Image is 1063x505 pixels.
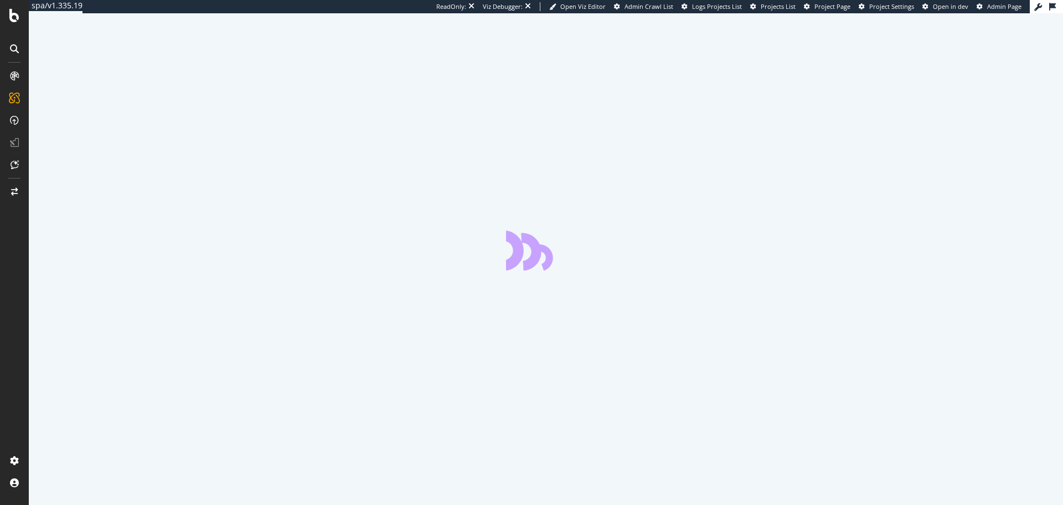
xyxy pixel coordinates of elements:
a: Project Settings [859,2,914,11]
div: ReadOnly: [436,2,466,11]
span: Projects List [761,2,796,11]
a: Admin Crawl List [614,2,673,11]
a: Open in dev [922,2,968,11]
span: Admin Page [987,2,1021,11]
span: Open in dev [933,2,968,11]
span: Open Viz Editor [560,2,606,11]
a: Logs Projects List [682,2,742,11]
span: Project Page [814,2,850,11]
a: Projects List [750,2,796,11]
span: Admin Crawl List [625,2,673,11]
span: Project Settings [869,2,914,11]
a: Admin Page [977,2,1021,11]
a: Open Viz Editor [549,2,606,11]
a: Project Page [804,2,850,11]
div: animation [506,231,586,271]
div: Viz Debugger: [483,2,523,11]
span: Logs Projects List [692,2,742,11]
